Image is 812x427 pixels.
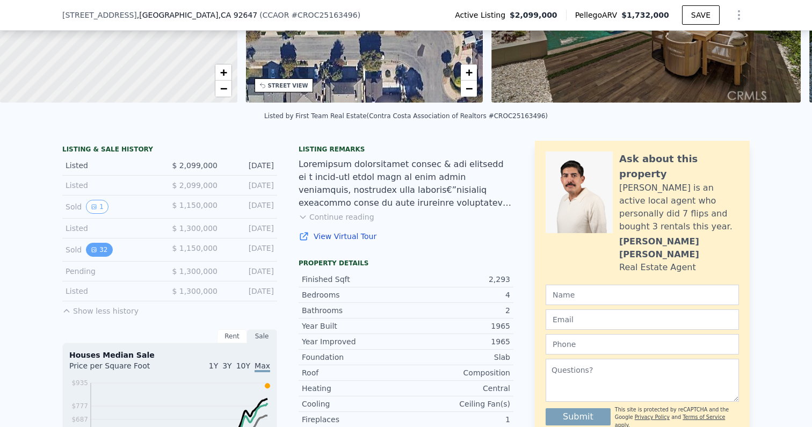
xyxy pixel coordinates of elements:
[264,112,548,120] div: Listed by First Team Real Estate (Contra Costa Association of Realtors #CROC25163496)
[62,145,277,156] div: LISTING & SALE HISTORY
[66,266,161,277] div: Pending
[172,201,218,209] span: $ 1,150,000
[406,336,510,347] div: 1965
[209,361,218,370] span: 1Y
[226,223,274,234] div: [DATE]
[455,10,510,20] span: Active Listing
[466,82,473,95] span: −
[546,309,739,330] input: Email
[268,82,308,90] div: STREET VIEW
[220,82,227,95] span: −
[406,352,510,363] div: Slab
[683,414,725,420] a: Terms of Service
[172,181,218,190] span: $ 2,099,000
[66,160,161,171] div: Listed
[236,361,250,370] span: 10Y
[406,305,510,316] div: 2
[62,10,137,20] span: [STREET_ADDRESS]
[575,10,622,20] span: Pellego ARV
[71,416,88,423] tspan: $687
[226,266,274,277] div: [DATE]
[247,329,277,343] div: Sale
[466,66,473,79] span: +
[461,64,477,81] a: Zoom in
[226,180,274,191] div: [DATE]
[69,350,270,360] div: Houses Median Sale
[66,286,161,296] div: Listed
[302,274,406,285] div: Finished Sqft
[226,200,274,214] div: [DATE]
[172,267,218,276] span: $ 1,300,000
[302,383,406,394] div: Heating
[69,360,170,378] div: Price per Square Foot
[546,334,739,354] input: Phone
[619,261,696,274] div: Real Estate Agent
[66,223,161,234] div: Listed
[226,286,274,296] div: [DATE]
[299,259,513,267] div: Property details
[217,329,247,343] div: Rent
[215,81,231,97] a: Zoom out
[406,274,510,285] div: 2,293
[259,10,360,20] div: ( )
[172,287,218,295] span: $ 1,300,000
[218,11,257,19] span: , CA 92647
[621,11,669,19] span: $1,732,000
[302,336,406,347] div: Year Improved
[299,231,513,242] a: View Virtual Tour
[172,161,218,170] span: $ 2,099,000
[255,361,270,372] span: Max
[299,158,513,209] div: Loremipsum dolorsitamet consec & adi elitsedd ei t incid-utl etdol magn al enim admin veniamquis,...
[510,10,557,20] span: $2,099,000
[406,383,510,394] div: Central
[682,5,720,25] button: SAVE
[66,200,161,214] div: Sold
[546,408,611,425] button: Submit
[635,414,670,420] a: Privacy Policy
[226,160,274,171] div: [DATE]
[302,305,406,316] div: Bathrooms
[406,290,510,300] div: 4
[71,379,88,387] tspan: $935
[728,4,750,26] button: Show Options
[406,414,510,425] div: 1
[215,64,231,81] a: Zoom in
[66,243,161,257] div: Sold
[263,11,289,19] span: CCAOR
[406,367,510,378] div: Composition
[302,352,406,363] div: Foundation
[619,182,739,233] div: [PERSON_NAME] is an active local agent who personally did 7 flips and bought 3 rentals this year.
[619,235,739,261] div: [PERSON_NAME] [PERSON_NAME]
[302,367,406,378] div: Roof
[86,200,108,214] button: View historical data
[66,180,161,191] div: Listed
[86,243,112,257] button: View historical data
[461,81,477,97] a: Zoom out
[172,224,218,233] span: $ 1,300,000
[299,212,374,222] button: Continue reading
[222,361,231,370] span: 3Y
[291,11,357,19] span: # CROC25163496
[220,66,227,79] span: +
[226,243,274,257] div: [DATE]
[172,244,218,252] span: $ 1,150,000
[406,321,510,331] div: 1965
[302,414,406,425] div: Fireplaces
[302,321,406,331] div: Year Built
[302,399,406,409] div: Cooling
[302,290,406,300] div: Bedrooms
[406,399,510,409] div: Ceiling Fan(s)
[71,402,88,410] tspan: $777
[299,145,513,154] div: Listing remarks
[546,285,739,305] input: Name
[62,301,139,316] button: Show less history
[137,10,257,20] span: , [GEOGRAPHIC_DATA]
[619,151,739,182] div: Ask about this property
